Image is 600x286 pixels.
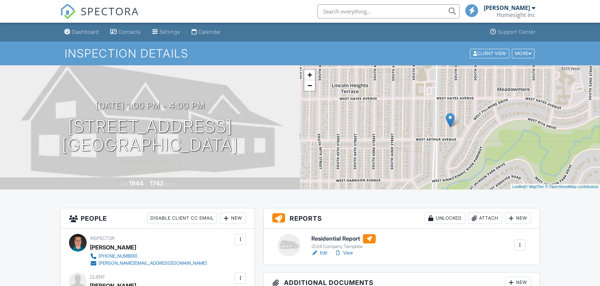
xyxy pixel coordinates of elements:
h1: Inspection Details [65,47,536,60]
div: Contacts [118,29,141,35]
a: Residential Report 2024 Company Template [311,234,376,250]
div: Disable Client CC Email [147,213,217,224]
span: SPECTORA [81,4,139,18]
h3: Reports [264,208,540,229]
div: [PERSON_NAME][EMAIL_ADDRESS][DOMAIN_NAME] [98,260,207,266]
div: Support Center [498,29,536,35]
div: 1944 [129,180,143,187]
img: The Best Home Inspection Software - Spectora [60,4,76,19]
a: Contacts [107,26,144,39]
a: View [334,249,353,257]
a: Client View [469,50,511,56]
div: New [505,213,531,224]
div: [PHONE_NUMBER] [98,253,137,259]
div: 1743 [150,180,164,187]
a: [PERSON_NAME][EMAIL_ADDRESS][DOMAIN_NAME] [90,260,207,267]
div: More [512,49,535,58]
a: Calendar [189,26,224,39]
div: 2024 Company Template [311,244,376,249]
span: sq. ft. [165,181,175,187]
div: Homesight Inc [497,11,535,18]
a: © OpenStreetMap contributors [545,185,598,189]
div: Attach [468,213,502,224]
div: [PERSON_NAME] [484,4,530,11]
h3: People [60,208,255,229]
h6: Residential Report [311,234,376,243]
a: [PHONE_NUMBER] [90,253,207,260]
a: © MapTiler [525,185,544,189]
div: Settings [160,29,180,35]
div: | [510,184,600,190]
div: New [220,213,246,224]
a: SPECTORA [60,10,139,24]
div: Unlocked [425,213,465,224]
div: Client View [470,49,509,58]
div: Calendar [198,29,221,35]
div: [PERSON_NAME] [90,242,136,253]
span: Inspector [90,236,114,241]
div: Dashboard [72,29,99,35]
h3: [DATE] 1:00 pm - 4:00 pm [96,101,205,110]
a: Zoom in [304,70,315,80]
span: Built [120,181,128,187]
a: Support Center [487,26,539,39]
a: Zoom out [304,80,315,91]
input: Search everything... [317,4,460,18]
h1: [STREET_ADDRESS] [GEOGRAPHIC_DATA] [62,117,238,155]
span: Client [90,274,105,280]
a: Settings [149,26,183,39]
a: Edit [311,249,327,257]
a: Leaflet [512,185,524,189]
a: Dashboard [61,26,102,39]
